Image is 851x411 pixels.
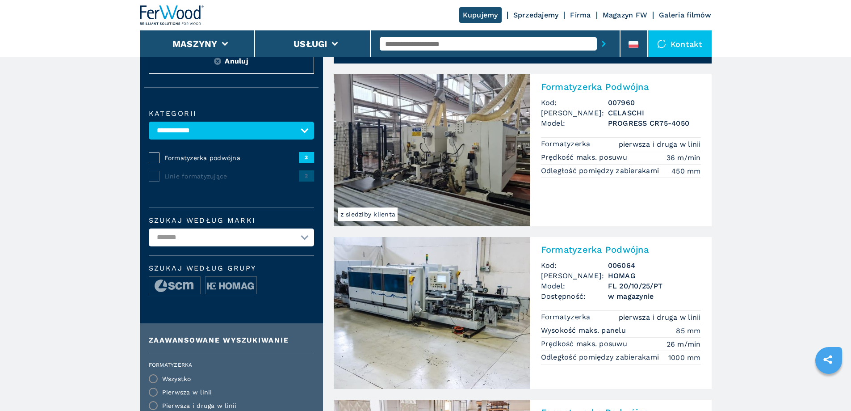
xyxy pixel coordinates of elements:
[149,265,314,272] span: Szukaj według grupy
[541,244,701,255] h2: Formatyzerka Podwójna
[164,172,299,181] span: Linie formatyzujące
[603,11,648,19] a: Magazyn FW
[608,291,701,301] span: w magazynie
[619,139,701,149] em: pierwsza i druga w linii
[541,118,608,128] span: Model:
[608,281,701,291] h3: FL 20/10/25/PT
[149,277,200,295] img: image
[299,152,314,163] span: 3
[225,56,248,66] span: Anuluj
[162,376,191,382] div: Wszystko
[813,371,844,404] iframe: Chat
[334,237,712,389] a: Formatyzerka Podwójna HOMAG FL 20/10/25/PTFormatyzerka PodwójnaKod:006064[PERSON_NAME]:HOMAGModel...
[541,97,608,108] span: Kod:
[671,166,701,176] em: 450 mm
[570,11,591,19] a: Firma
[541,166,662,176] p: Odległość pomiędzy zabierakami
[513,11,559,19] a: Sprzedajemy
[608,260,701,271] h3: 006064
[648,30,712,57] div: Kontakt
[172,38,218,49] button: Maszyny
[541,312,593,322] p: Formatyzerka
[541,153,630,162] p: Prędkość maks. posuwu
[541,260,608,271] span: Kod:
[541,139,593,149] p: Formatyzerka
[162,403,237,409] div: Pierwsza i druga w linii
[659,11,712,19] a: Galeria filmów
[334,74,530,226] img: Formatyzerka Podwójna CELASCHI PROGRESS CR75-4050
[619,312,701,322] em: pierwsza i druga w linii
[541,339,630,349] p: Prędkość maks. posuwu
[541,291,608,301] span: Dostępność:
[676,326,700,336] em: 85 mm
[293,38,327,49] button: Usługi
[608,97,701,108] h3: 007960
[140,5,204,25] img: Ferwood
[597,34,611,54] button: submit-button
[164,153,299,162] span: Formatyzerka podwójna
[541,108,608,118] span: [PERSON_NAME]:
[338,208,398,221] span: z siedziby klienta
[334,237,530,389] img: Formatyzerka Podwójna HOMAG FL 20/10/25/PT
[608,108,701,118] h3: CELASCHI
[667,339,701,349] em: 26 m/min
[299,170,314,181] span: 2
[214,58,221,65] img: Reset
[541,81,701,92] h2: Formatyzerka Podwójna
[541,326,629,335] p: Wysokość maks. panelu
[459,7,502,23] a: Kupujemy
[162,389,212,395] div: Pierwsza w linii
[668,352,701,363] em: 1000 mm
[817,348,839,371] a: sharethis
[334,74,712,226] a: Formatyzerka Podwójna CELASCHI PROGRESS CR75-4050z siedziby klientaFormatyzerka PodwójnaKod:00796...
[541,352,662,362] p: Odległość pomiędzy zabierakami
[149,48,314,74] button: ResetAnuluj
[608,271,701,281] h3: HOMAG
[205,277,256,295] img: image
[149,217,314,224] label: Szukaj według marki
[657,39,666,48] img: Kontakt
[149,110,314,117] label: kategorii
[149,362,309,368] label: Formatyzerka
[608,118,701,128] h3: PROGRESS CR75-4050
[149,337,314,344] div: Zaawansowane wyszukiwanie
[541,271,608,281] span: [PERSON_NAME]:
[541,281,608,291] span: Model:
[667,153,701,163] em: 36 m/min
